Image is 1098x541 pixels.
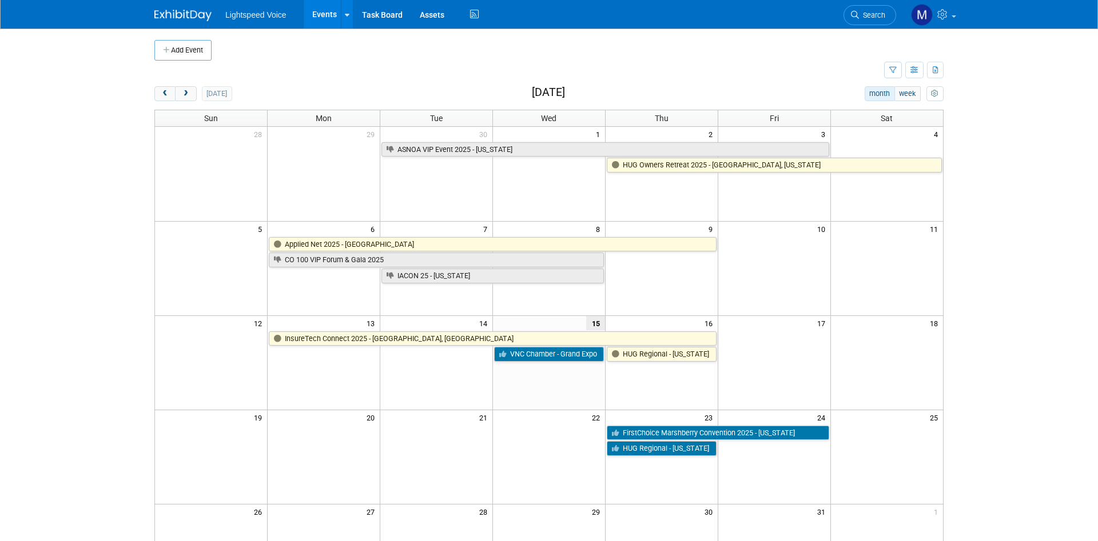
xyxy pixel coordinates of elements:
span: Sat [881,114,893,123]
span: 24 [816,410,830,424]
button: month [865,86,895,101]
img: Marc Magliano [911,4,933,26]
span: 17 [816,316,830,330]
img: ExhibitDay [154,10,212,21]
span: 6 [369,222,380,236]
span: Mon [316,114,332,123]
span: 19 [253,410,267,424]
h2: [DATE] [532,86,565,99]
span: 28 [478,504,492,519]
a: HUG Regional - [US_STATE] [607,347,717,362]
span: 8 [595,222,605,236]
span: 5 [257,222,267,236]
a: Applied Net 2025 - [GEOGRAPHIC_DATA] [269,237,716,252]
span: 16 [703,316,718,330]
span: 4 [933,127,943,141]
a: CO 100 VIP Forum & Gala 2025 [269,253,604,267]
span: 1 [595,127,605,141]
a: VNC Chamber - Grand Expo [494,347,604,362]
a: Search [844,5,896,25]
a: FirstChoice Marshberry Convention 2025 - [US_STATE] [607,426,829,440]
span: 25 [929,410,943,424]
span: 15 [586,316,605,330]
span: 31 [816,504,830,519]
span: 27 [365,504,380,519]
span: 30 [703,504,718,519]
span: 14 [478,316,492,330]
span: 29 [365,127,380,141]
button: next [175,86,196,101]
i: Personalize Calendar [931,90,938,98]
span: 9 [707,222,718,236]
span: 1 [933,504,943,519]
span: 10 [816,222,830,236]
span: 2 [707,127,718,141]
span: 28 [253,127,267,141]
span: Thu [655,114,669,123]
button: week [894,86,921,101]
a: HUG Regional - [US_STATE] [607,441,717,456]
span: 11 [929,222,943,236]
a: ASNOA VIP Event 2025 - [US_STATE] [381,142,829,157]
span: 26 [253,504,267,519]
span: 12 [253,316,267,330]
span: Fri [770,114,779,123]
button: [DATE] [202,86,232,101]
span: 20 [365,410,380,424]
span: Tue [430,114,443,123]
span: 13 [365,316,380,330]
span: 3 [820,127,830,141]
span: 21 [478,410,492,424]
span: 7 [482,222,492,236]
a: IACON 25 - [US_STATE] [381,269,604,283]
span: 18 [929,316,943,330]
a: HUG Owners Retreat 2025 - [GEOGRAPHIC_DATA], [US_STATE] [607,158,942,173]
span: Search [859,11,885,19]
span: 22 [591,410,605,424]
span: Sun [204,114,218,123]
span: 30 [478,127,492,141]
span: Wed [541,114,556,123]
button: Add Event [154,40,212,61]
span: Lightspeed Voice [225,10,287,19]
button: myCustomButton [926,86,944,101]
span: 23 [703,410,718,424]
button: prev [154,86,176,101]
span: 29 [591,504,605,519]
a: InsureTech Connect 2025 - [GEOGRAPHIC_DATA], [GEOGRAPHIC_DATA] [269,331,716,346]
